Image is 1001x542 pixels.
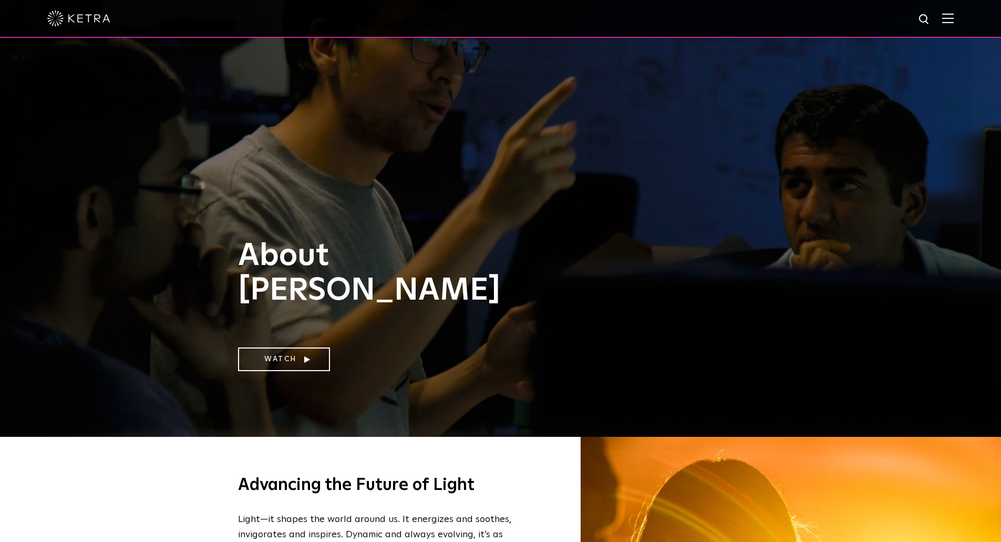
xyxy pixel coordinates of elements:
img: Hamburger%20Nav.svg [942,13,954,23]
img: search icon [918,13,931,26]
h3: Advancing the Future of Light [238,453,511,496]
img: ketra-logo-2019-white [47,11,110,26]
h1: About [PERSON_NAME] [238,239,517,334]
a: Watch [238,347,330,371]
